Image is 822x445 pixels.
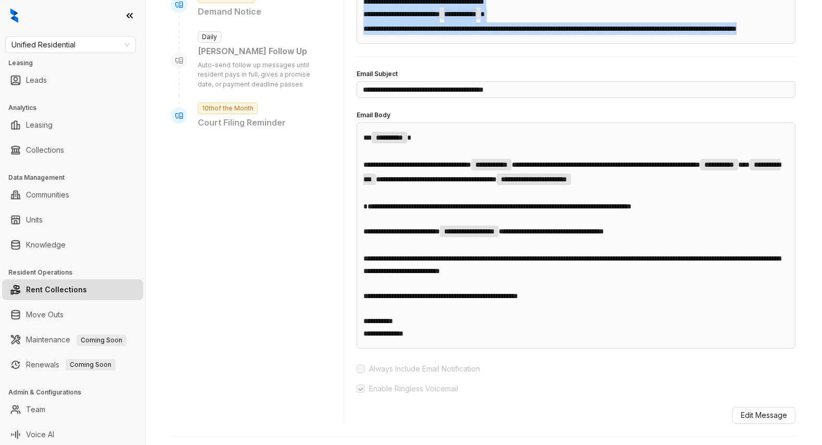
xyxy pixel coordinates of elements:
[2,354,143,375] li: Renewals
[2,424,143,445] li: Voice AI
[8,268,145,277] h3: Resident Operations
[2,115,143,135] li: Leasing
[26,184,69,205] a: Communities
[26,234,66,255] a: Knowledge
[77,335,127,346] span: Coming Soon
[26,279,87,300] a: Rent Collections
[8,103,145,113] h3: Analytics
[26,424,54,445] a: Voice AI
[2,184,143,205] li: Communities
[26,354,116,375] a: RenewalsComing Soon
[26,304,64,325] a: Move Outs
[2,279,143,300] li: Rent Collections
[365,363,484,375] span: Always Include Email Notification
[26,70,47,91] a: Leads
[26,140,64,160] a: Collections
[2,234,143,255] li: Knowledge
[2,70,143,91] li: Leads
[10,8,18,23] img: logo
[26,115,53,135] a: Leasing
[365,383,462,394] span: Enable Ringless Voicemail
[8,388,145,397] h3: Admin & Configurations
[198,116,321,129] p: Court Filing Reminder
[2,399,143,420] li: Team
[2,140,143,160] li: Collections
[198,60,321,90] p: Auto-send follow up messages until resident pays in full, gives a promise date, or payment deadli...
[357,110,795,120] h4: Email Body
[357,69,795,79] h4: Email Subject
[2,209,143,230] li: Units
[2,304,143,325] li: Move Outs
[732,407,795,424] button: Edit Message
[66,359,116,370] span: Coming Soon
[8,58,145,68] h3: Leasing
[26,209,43,230] a: Units
[26,399,45,420] a: Team
[11,37,130,53] span: Unified Residential
[8,173,145,182] h3: Data Management
[2,329,143,350] li: Maintenance
[198,31,221,43] span: Daily
[741,410,787,421] span: Edit Message
[198,103,258,114] span: 10th of the Month
[198,45,321,58] div: [PERSON_NAME] Follow Up
[198,5,321,18] p: Demand Notice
